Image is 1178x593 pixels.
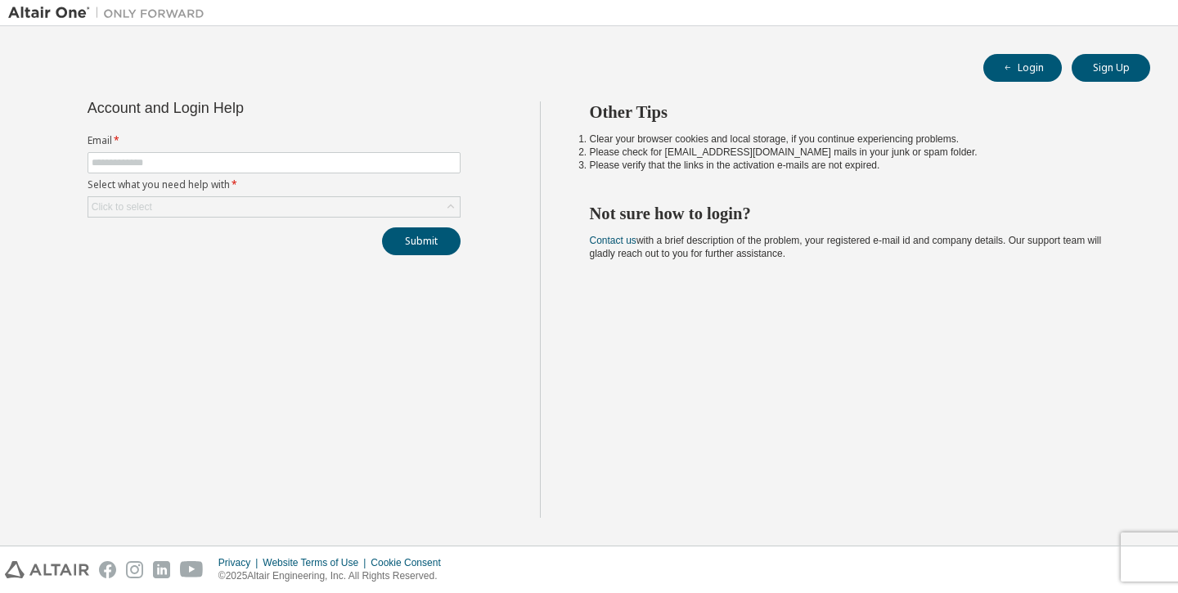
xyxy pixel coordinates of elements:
[218,556,263,569] div: Privacy
[88,101,386,115] div: Account and Login Help
[590,133,1122,146] li: Clear your browser cookies and local storage, if you continue experiencing problems.
[382,227,461,255] button: Submit
[5,561,89,578] img: altair_logo.svg
[88,197,460,217] div: Click to select
[590,203,1122,224] h2: Not sure how to login?
[371,556,450,569] div: Cookie Consent
[590,235,1102,259] span: with a brief description of the problem, your registered e-mail id and company details. Our suppo...
[590,235,636,246] a: Contact us
[263,556,371,569] div: Website Terms of Use
[8,5,213,21] img: Altair One
[88,178,461,191] label: Select what you need help with
[180,561,204,578] img: youtube.svg
[590,101,1122,123] h2: Other Tips
[218,569,451,583] p: © 2025 Altair Engineering, Inc. All Rights Reserved.
[92,200,152,213] div: Click to select
[590,146,1122,159] li: Please check for [EMAIL_ADDRESS][DOMAIN_NAME] mails in your junk or spam folder.
[126,561,143,578] img: instagram.svg
[1072,54,1150,82] button: Sign Up
[153,561,170,578] img: linkedin.svg
[99,561,116,578] img: facebook.svg
[88,134,461,147] label: Email
[590,159,1122,172] li: Please verify that the links in the activation e-mails are not expired.
[983,54,1062,82] button: Login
